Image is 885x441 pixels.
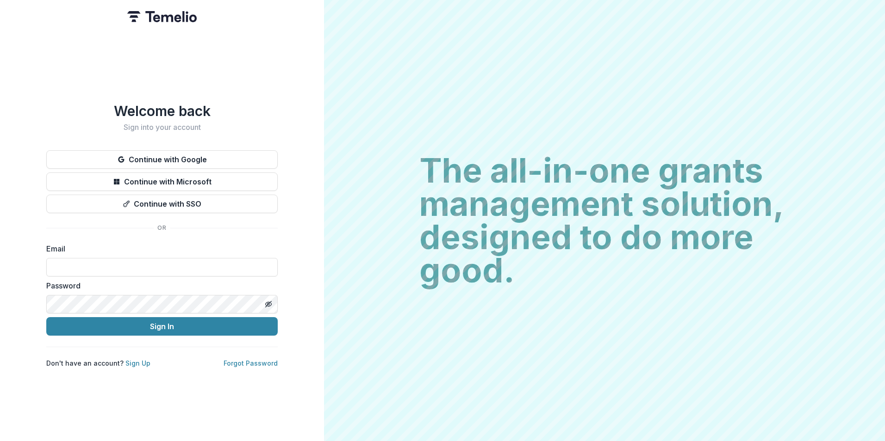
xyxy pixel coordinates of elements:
a: Forgot Password [224,359,278,367]
p: Don't have an account? [46,358,150,368]
img: Temelio [127,11,197,22]
button: Sign In [46,317,278,336]
label: Password [46,280,272,291]
button: Continue with Microsoft [46,172,278,191]
h2: Sign into your account [46,123,278,132]
button: Continue with SSO [46,195,278,213]
button: Continue with Google [46,150,278,169]
button: Toggle password visibility [261,297,276,312]
label: Email [46,243,272,254]
a: Sign Up [125,359,150,367]
h1: Welcome back [46,103,278,119]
